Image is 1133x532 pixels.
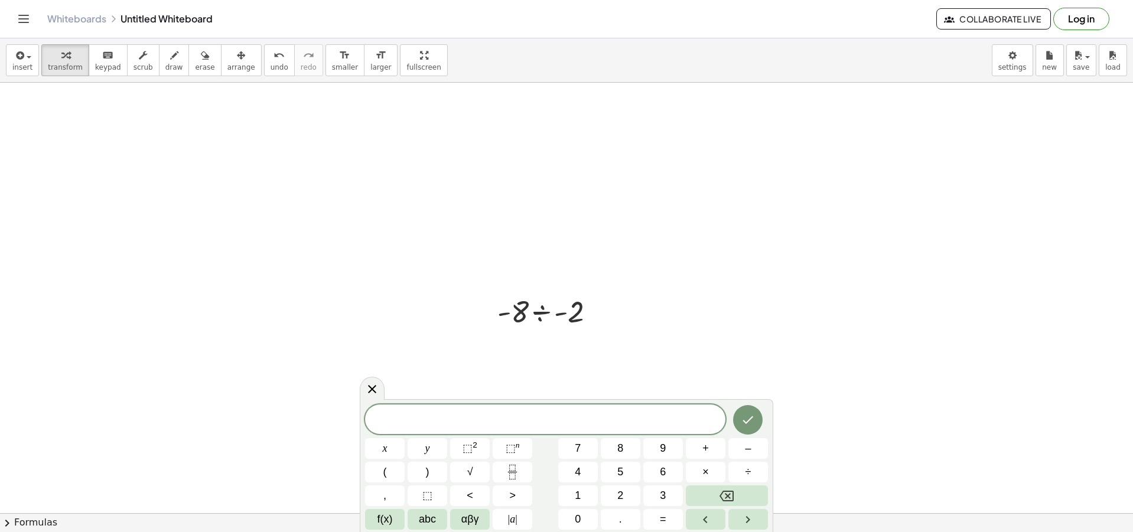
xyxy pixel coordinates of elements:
button: arrange [221,44,262,76]
span: Collaborate Live [946,14,1041,24]
button: load [1099,44,1127,76]
span: , [383,488,386,504]
span: 4 [575,464,581,480]
button: Absolute value [493,509,532,530]
button: Plus [686,438,725,459]
button: x [365,438,405,459]
i: format_size [375,48,386,63]
span: | [508,513,510,525]
i: format_size [339,48,350,63]
button: Times [686,462,725,482]
span: f(x) [377,511,393,527]
i: keyboard [102,48,113,63]
button: save [1066,44,1096,76]
button: Backspace [686,485,768,506]
span: erase [195,63,214,71]
button: Fraction [493,462,532,482]
span: 1 [575,488,581,504]
button: erase [188,44,221,76]
span: draw [165,63,183,71]
span: < [467,488,473,504]
button: Log in [1053,8,1109,30]
span: 9 [660,440,666,456]
span: 3 [660,488,666,504]
i: undo [274,48,285,63]
button: fullscreen [400,44,447,76]
button: Square root [450,462,490,482]
button: 2 [601,485,640,506]
span: larger [370,63,391,71]
button: Superscript [493,438,532,459]
button: redoredo [294,44,323,76]
button: scrub [127,44,159,76]
button: 0 [558,509,598,530]
span: settings [998,63,1027,71]
button: Greek alphabet [450,509,490,530]
span: √ [467,464,473,480]
button: Placeholder [408,485,447,506]
span: ) [426,464,429,480]
button: 9 [643,438,683,459]
button: draw [159,44,190,76]
span: x [383,440,388,456]
button: Left arrow [686,509,725,530]
button: y [408,438,447,459]
button: Collaborate Live [936,8,1051,30]
span: abc [419,511,436,527]
button: keyboardkeypad [89,44,128,76]
button: 6 [643,462,683,482]
button: , [365,485,405,506]
span: 6 [660,464,666,480]
span: insert [12,63,32,71]
span: scrub [134,63,153,71]
button: ) [408,462,447,482]
button: Less than [450,485,490,506]
button: 3 [643,485,683,506]
button: Minus [728,438,768,459]
span: transform [48,63,83,71]
button: Alphabet [408,509,447,530]
span: arrange [227,63,255,71]
button: transform [41,44,89,76]
span: | [515,513,517,525]
span: fullscreen [406,63,441,71]
button: Right arrow [728,509,768,530]
button: ( [365,462,405,482]
sup: n [516,440,520,449]
span: × [702,464,709,480]
button: new [1036,44,1064,76]
span: 7 [575,440,581,456]
button: 7 [558,438,598,459]
button: Squared [450,438,490,459]
span: ⬚ [463,442,473,454]
button: 8 [601,438,640,459]
button: Toggle navigation [14,9,33,28]
button: Greater than [493,485,532,506]
button: 4 [558,462,598,482]
span: 0 [575,511,581,527]
button: undoundo [264,44,295,76]
button: format_sizesmaller [325,44,364,76]
span: smaller [332,63,358,71]
span: 5 [617,464,623,480]
i: redo [303,48,314,63]
span: = [660,511,666,527]
button: Functions [365,509,405,530]
span: ⬚ [506,442,516,454]
span: ⬚ [422,488,432,504]
button: settings [992,44,1033,76]
span: new [1042,63,1057,71]
span: a [508,511,517,527]
span: save [1073,63,1089,71]
button: 5 [601,462,640,482]
span: load [1105,63,1121,71]
button: Equals [643,509,683,530]
span: ÷ [745,464,751,480]
button: format_sizelarger [364,44,398,76]
span: αβγ [461,511,479,527]
button: Done [733,405,763,435]
span: > [509,488,516,504]
a: Whiteboards [47,13,106,25]
span: 2 [617,488,623,504]
span: y [425,440,430,456]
